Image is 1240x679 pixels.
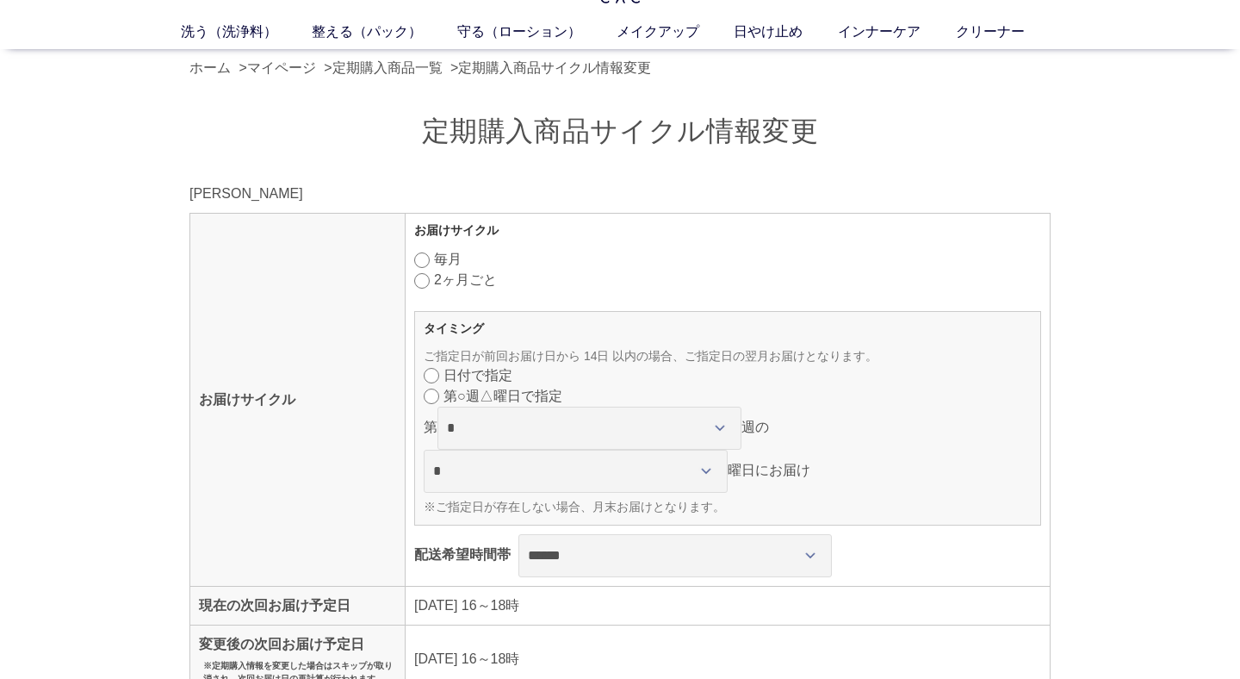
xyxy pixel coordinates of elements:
p: ご指定日が前回お届け日から 14日 以内の場合、ご指定日の翌月お届けとなります。 [424,347,1032,365]
li: > [324,58,446,78]
h3: お届けサイクル [414,222,1041,239]
th: お届けサイクル [190,214,406,586]
h3: タイミング [424,321,1032,337]
a: 定期購入商品サイクル情報変更 [458,60,651,75]
label: 第○週△曜日で指定 [443,389,562,403]
a: 守る（ローション） [457,21,617,41]
div: 第 週の 曜日にお届け [424,407,1032,516]
th: 現在の次回お届け予定日 [190,586,406,625]
div: [PERSON_NAME] [189,184,1051,204]
a: クリーナー [956,21,1060,41]
a: 日やけ止め [734,21,838,41]
a: 整える（パック） [312,21,457,41]
td: [DATE] 16～18時 [406,586,1051,625]
li: > [239,58,319,78]
h1: 定期購入商品サイクル情報変更 [189,113,1051,150]
label: 毎月 [434,252,462,266]
a: 洗う（洗浄料） [181,21,313,41]
a: 定期購入商品一覧 [332,60,443,75]
span: 配送希望時間帯 [414,547,511,562]
a: インナーケア [838,21,956,41]
label: 2ヶ月ごと [434,272,497,287]
a: マイページ [247,60,316,75]
p: ※ご指定日が存在しない場合、月末お届けとなります。 [424,498,1032,516]
a: ホーム [189,60,231,75]
label: 日付で指定 [443,368,512,383]
a: メイクアップ [617,21,735,41]
li: > [450,58,655,78]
